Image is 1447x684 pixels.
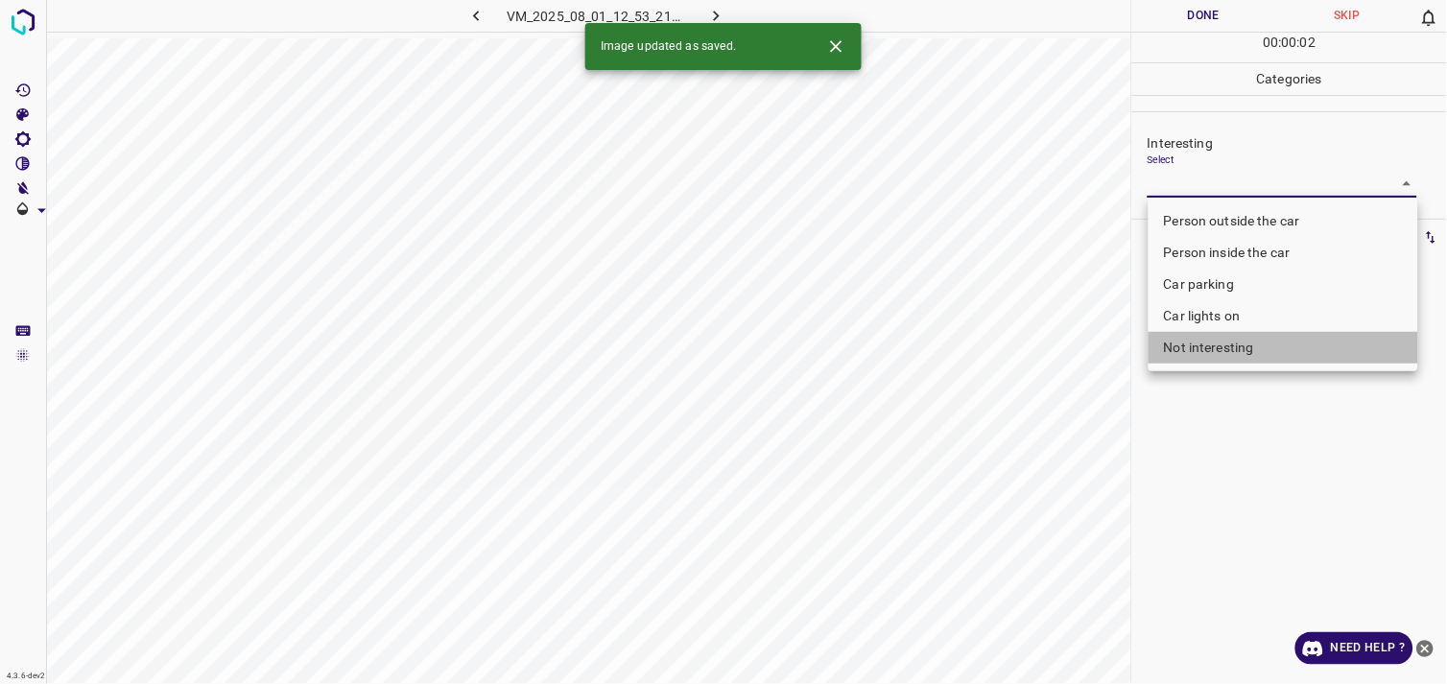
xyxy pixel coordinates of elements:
li: Car parking [1149,269,1418,300]
button: Close [818,29,854,64]
li: Person outside the car [1149,205,1418,237]
li: Person inside the car [1149,237,1418,269]
span: Image updated as saved. [601,38,737,56]
li: Not interesting [1149,332,1418,364]
li: Car lights on [1149,300,1418,332]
